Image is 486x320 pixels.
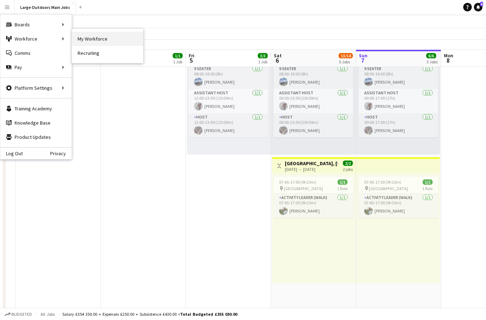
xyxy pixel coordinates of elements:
[285,167,338,172] div: [DATE] → [DATE]
[359,65,438,89] app-card-role: 9 Seater1/108:00-16:00 (8h)[PERSON_NAME]
[258,53,268,58] span: 3/3
[339,53,353,58] span: 13/14
[359,177,438,218] app-job-card: 07:45-17:00 (9h15m)1/1 [GEOGRAPHIC_DATA]1 RoleActivity Leader (Walk)1/107:45-17:00 (9h15m)[PERSON...
[0,32,72,46] div: Workforce
[0,81,72,95] div: Platform Settings
[364,179,401,185] span: 07:45-17:00 (9h15m)
[443,56,453,64] span: 8
[0,101,72,116] a: Training Academy
[444,52,453,59] span: Mon
[359,89,438,113] app-card-role: Assistant Host1/100:00-17:00 (17h)[PERSON_NAME]
[189,52,194,59] span: Fri
[188,113,268,137] app-card-role: Host1/112:00-23:59 (11h59m)[PERSON_NAME]
[72,46,143,60] a: Recruiting
[273,48,353,137] app-job-card: 00:00-23:59 (23h59m)3/3 Blencathra FSC3 Roles9 Seater1/108:00-16:00 (8h)[PERSON_NAME]Assistant Ho...
[4,310,33,318] button: Budgeted
[39,311,56,317] span: All jobs
[369,186,408,191] span: [GEOGRAPHIC_DATA]
[274,52,282,59] span: Sat
[273,56,282,64] span: 6
[338,179,347,185] span: 1/1
[188,56,194,64] span: 5
[11,312,32,317] span: Budgeted
[359,113,438,137] app-card-role: Host1/100:00-17:00 (17h)[PERSON_NAME]
[273,89,353,113] app-card-role: Assistant Host1/100:00-23:59 (23h59m)[PERSON_NAME]
[188,89,268,113] app-card-role: Assistant Host1/112:00-23:59 (11h59m)[PERSON_NAME]
[423,179,433,185] span: 1/1
[358,56,367,64] span: 7
[343,166,353,172] div: 2 jobs
[474,3,482,11] a: 6
[284,186,323,191] span: [GEOGRAPHIC_DATA]
[359,52,367,59] span: Sun
[343,161,353,166] span: 2/2
[480,2,483,6] span: 6
[72,32,143,46] a: My Workforce
[273,113,353,137] app-card-role: Host1/100:00-23:59 (23h59m)[PERSON_NAME]
[279,179,316,185] span: 07:45-17:00 (9h15m)
[15,0,76,14] button: Large Outdoors Main Jobs
[0,116,72,130] a: Knowledge Base
[50,151,72,156] a: Privacy
[258,59,267,64] div: 1 Job
[422,186,433,191] span: 1 Role
[0,130,72,144] a: Product Updates
[0,60,72,74] div: Pay
[180,311,237,317] span: Total Budgeted £355 030.00
[337,186,347,191] span: 1 Role
[62,311,237,317] div: Salary £354 350.00 + Expenses £250.00 + Subsistence £430.00 =
[0,151,23,156] a: Log Out
[273,65,353,89] app-card-role: 9 Seater1/108:00-16:00 (8h)[PERSON_NAME]
[427,59,438,64] div: 3 Jobs
[188,48,268,137] app-job-card: 08:00-23:59 (15h59m)3/3 Blencathra FSC3 Roles9 Seater1/108:00-16:00 (8h)[PERSON_NAME]Assistant Ho...
[173,53,183,58] span: 1/1
[339,59,352,64] div: 5 Jobs
[359,194,438,218] app-card-role: Activity Leader (Walk)1/107:45-17:00 (9h15m)[PERSON_NAME]
[285,160,338,167] h3: [GEOGRAPHIC_DATA], [GEOGRAPHIC_DATA], Sharp Edge.
[359,48,438,137] app-job-card: 00:00-17:00 (17h)3/3 Blencathra FSC3 Roles9 Seater1/108:00-16:00 (8h)[PERSON_NAME]Assistant Host1...
[188,65,268,89] app-card-role: 9 Seater1/108:00-16:00 (8h)[PERSON_NAME]
[426,53,436,58] span: 6/6
[173,59,182,64] div: 1 Job
[0,17,72,32] div: Boards
[273,177,353,218] app-job-card: 07:45-17:00 (9h15m)1/1 [GEOGRAPHIC_DATA]1 RoleActivity Leader (Walk)1/107:45-17:00 (9h15m)[PERSON...
[0,46,72,60] a: Comms
[273,194,353,218] app-card-role: Activity Leader (Walk)1/107:45-17:00 (9h15m)[PERSON_NAME]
